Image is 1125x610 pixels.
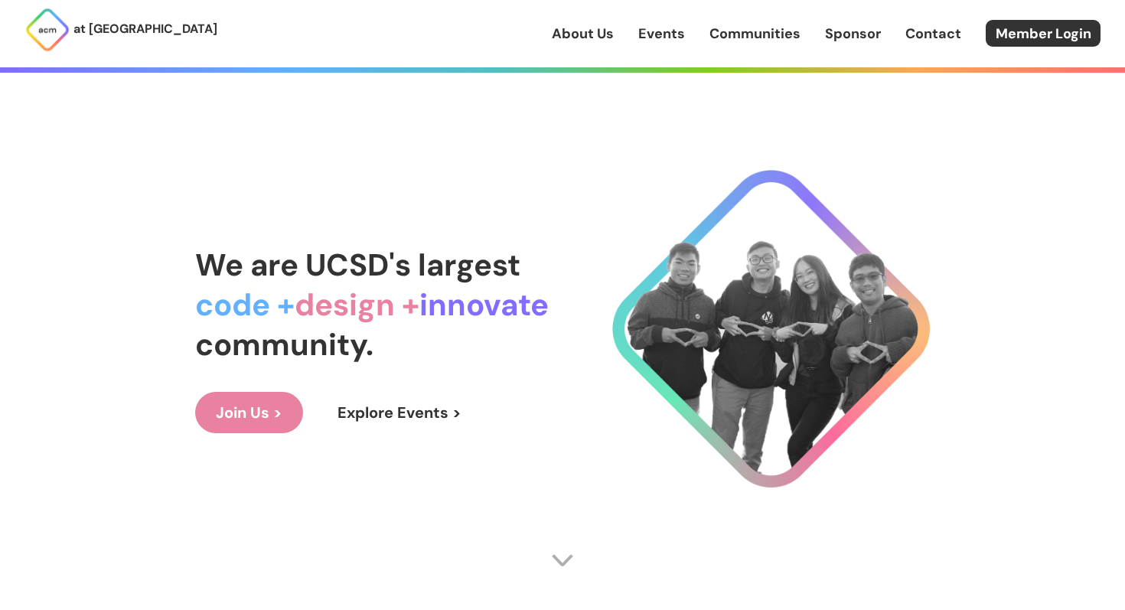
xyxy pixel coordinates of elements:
img: Cool Logo [612,170,930,488]
a: Events [638,24,685,44]
a: Contact [905,24,961,44]
span: community. [195,325,373,364]
a: About Us [552,24,614,44]
a: Explore Events > [317,392,482,433]
span: We are UCSD's largest [195,245,520,285]
span: code + [195,285,295,325]
img: Scroll Arrow [551,549,574,572]
p: at [GEOGRAPHIC_DATA] [73,19,217,39]
a: Communities [709,24,801,44]
a: at [GEOGRAPHIC_DATA] [24,7,217,53]
span: design + [295,285,419,325]
a: Member Login [986,20,1101,47]
span: innovate [419,285,549,325]
a: Sponsor [825,24,881,44]
a: Join Us > [195,392,303,433]
img: ACM Logo [24,7,70,53]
